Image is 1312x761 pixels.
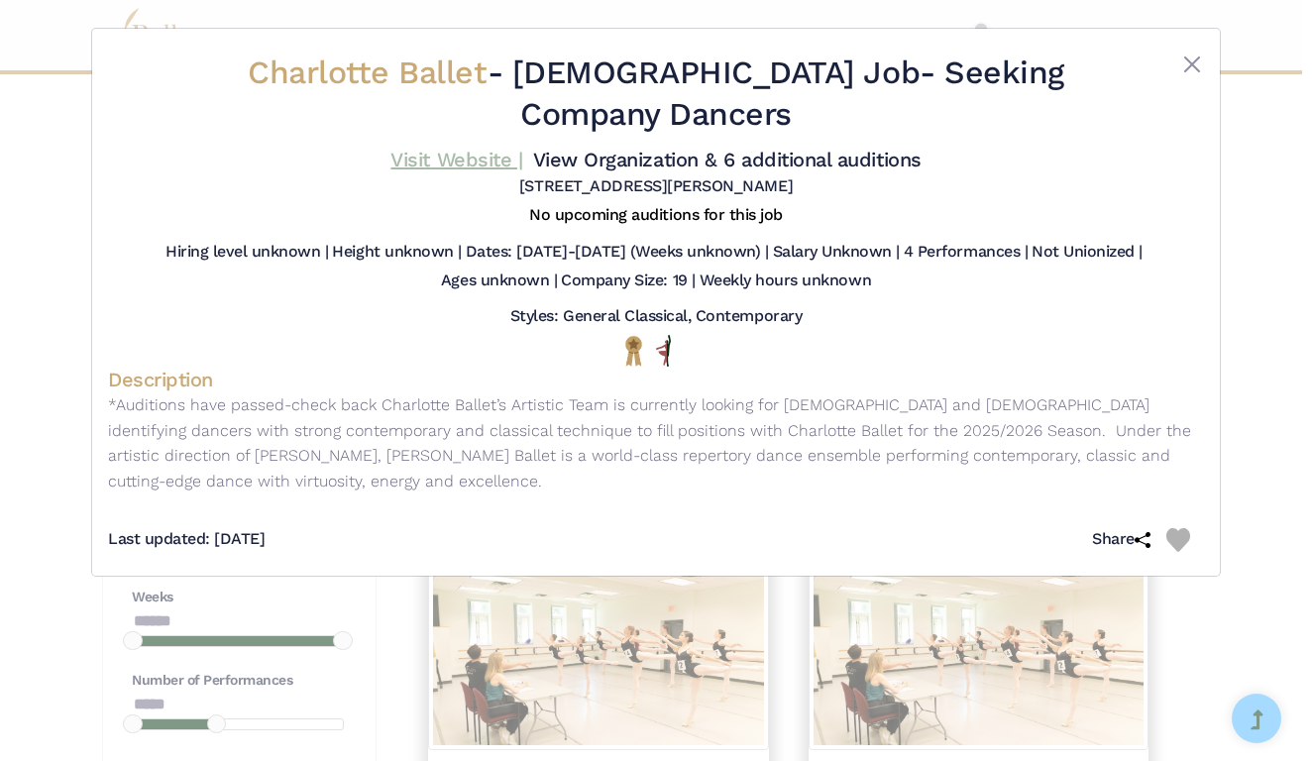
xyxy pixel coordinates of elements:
[773,242,900,263] h5: Salary Unknown |
[519,176,793,197] h5: [STREET_ADDRESS][PERSON_NAME]
[904,242,1028,263] h5: 4 Performances |
[390,148,522,171] a: Visit Website |
[108,529,265,550] h5: Last updated: [DATE]
[656,335,671,367] img: All
[466,242,769,263] h5: Dates: [DATE]-[DATE] (Weeks unknown) |
[441,271,557,291] h5: Ages unknown |
[248,54,487,91] span: Charlotte Ballet
[165,242,328,263] h5: Hiring level unknown |
[700,271,871,291] h5: Weekly hours unknown
[1180,53,1204,76] button: Close
[199,53,1113,135] h2: - - Seeking Company Dancers
[108,367,1204,392] h4: Description
[621,335,646,366] img: National
[512,54,920,91] span: [DEMOGRAPHIC_DATA] Job
[533,148,922,171] a: View Organization & 6 additional auditions
[561,271,695,291] h5: Company Size: 19 |
[332,242,461,263] h5: Height unknown |
[529,205,783,226] h5: No upcoming auditions for this job
[510,306,802,327] h5: Styles: General Classical, Contemporary
[108,392,1204,493] p: *Auditions have passed-check back Charlotte Ballet’s Artistic Team is currently looking for [DEMO...
[1092,529,1166,550] h5: Share
[1032,242,1143,263] h5: Not Unionized |
[1166,528,1190,552] img: Heart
